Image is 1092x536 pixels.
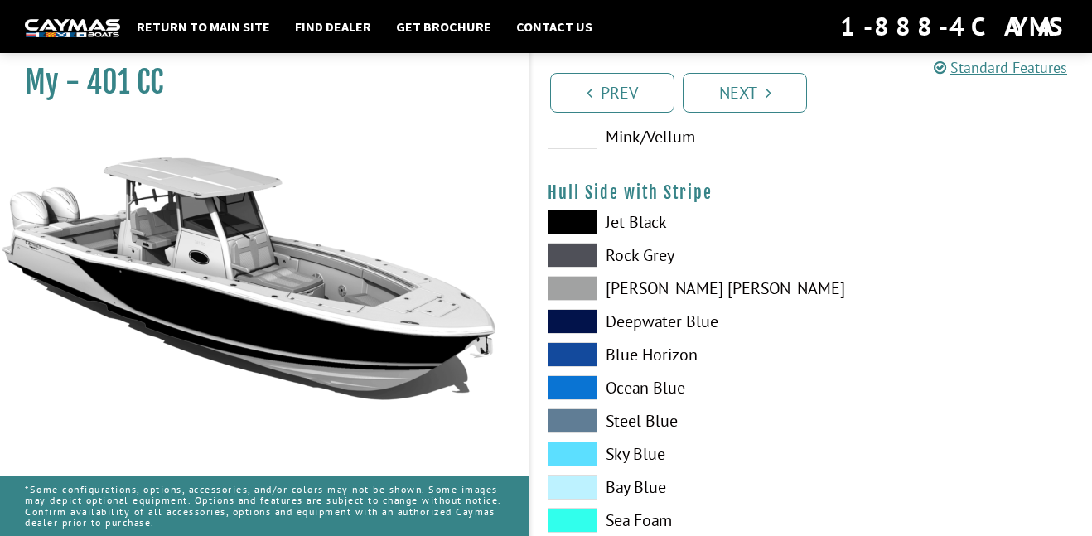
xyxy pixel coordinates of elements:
[934,58,1067,77] a: Standard Features
[683,73,807,113] a: Next
[840,8,1067,45] div: 1-888-4CAYMAS
[548,342,795,367] label: Blue Horizon
[546,70,1092,113] ul: Pagination
[25,476,505,536] p: *Some configurations, options, accessories, and/or colors may not be shown. Some images may depic...
[548,124,795,149] label: Mink/Vellum
[548,243,795,268] label: Rock Grey
[550,73,674,113] a: Prev
[548,408,795,433] label: Steel Blue
[508,16,601,37] a: Contact Us
[548,442,795,466] label: Sky Blue
[25,19,120,36] img: white-logo-c9c8dbefe5ff5ceceb0f0178aa75bf4bb51f6bca0971e226c86eb53dfe498488.png
[548,309,795,334] label: Deepwater Blue
[548,508,795,533] label: Sea Foam
[388,16,500,37] a: Get Brochure
[548,475,795,500] label: Bay Blue
[128,16,278,37] a: Return to main site
[287,16,379,37] a: Find Dealer
[548,276,795,301] label: [PERSON_NAME] [PERSON_NAME]
[548,210,795,234] label: Jet Black
[548,182,1075,203] h4: Hull Side with Stripe
[548,375,795,400] label: Ocean Blue
[25,64,488,101] h1: My - 401 CC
